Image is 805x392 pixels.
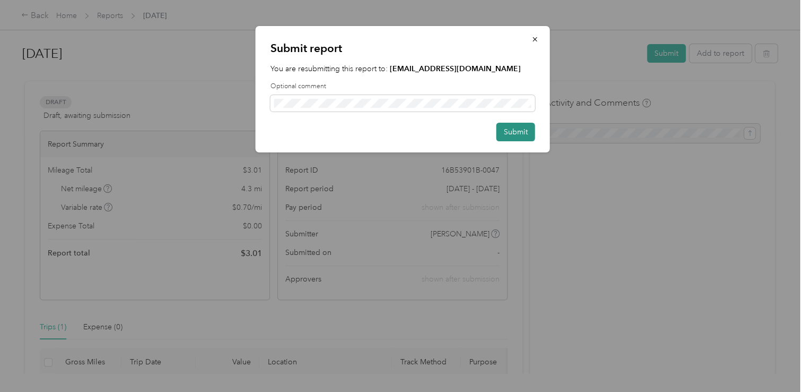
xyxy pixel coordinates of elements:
label: Optional comment [270,82,535,91]
p: Submit report [270,41,535,56]
p: You are resubmitting this report to: [270,63,535,74]
iframe: Everlance-gr Chat Button Frame [746,333,805,392]
strong: [EMAIL_ADDRESS][DOMAIN_NAME] [390,64,521,73]
button: Submit [496,123,535,141]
